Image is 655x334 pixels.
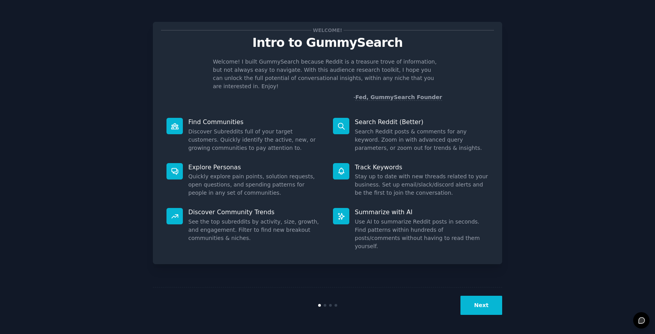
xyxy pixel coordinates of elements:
[355,94,442,101] a: Fed, GummySearch Founder
[460,296,502,315] button: Next
[355,118,489,126] p: Search Reddit (Better)
[188,128,322,152] dd: Discover Subreddits full of your target customers. Quickly identify the active, new, or growing c...
[353,93,442,101] div: -
[355,218,489,250] dd: Use AI to summarize Reddit posts in seconds. Find patterns within hundreds of posts/comments with...
[355,163,489,171] p: Track Keywords
[188,218,322,242] dd: See the top subreddits by activity, size, growth, and engagement. Filter to find new breakout com...
[188,118,322,126] p: Find Communities
[188,208,322,216] p: Discover Community Trends
[355,128,489,152] dd: Search Reddit posts & comments for any keyword. Zoom in with advanced query parameters, or zoom o...
[213,58,442,91] p: Welcome! I built GummySearch because Reddit is a treasure trove of information, but not always ea...
[188,163,322,171] p: Explore Personas
[161,36,494,50] p: Intro to GummySearch
[355,172,489,197] dd: Stay up to date with new threads related to your business. Set up email/slack/discord alerts and ...
[355,208,489,216] p: Summarize with AI
[312,26,343,34] span: Welcome!
[188,172,322,197] dd: Quickly explore pain points, solution requests, open questions, and spending patterns for people ...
